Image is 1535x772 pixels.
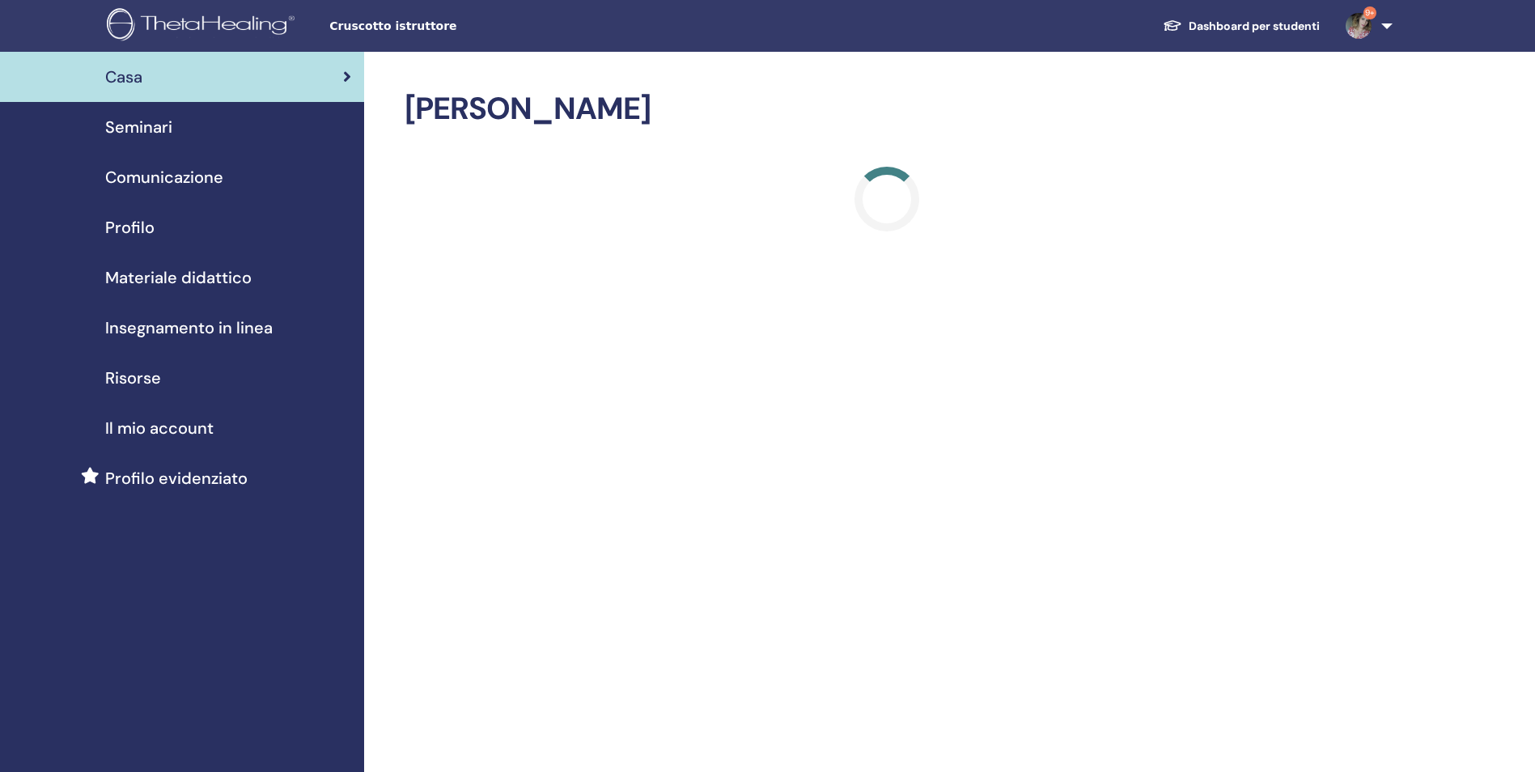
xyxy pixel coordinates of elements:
[105,316,273,340] span: Insegnamento in linea
[107,8,300,45] img: logo.png
[105,366,161,390] span: Risorse
[405,91,1370,128] h2: [PERSON_NAME]
[105,466,248,490] span: Profilo evidenziato
[105,115,172,139] span: Seminari
[1363,6,1376,19] span: 9+
[105,416,214,440] span: Il mio account
[105,165,223,189] span: Comunicazione
[1150,11,1333,41] a: Dashboard per studenti
[1163,19,1182,32] img: graduation-cap-white.svg
[105,265,252,290] span: Materiale didattico
[1346,13,1372,39] img: default.jpg
[105,65,142,89] span: Casa
[105,215,155,240] span: Profilo
[329,18,572,35] span: Cruscotto istruttore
